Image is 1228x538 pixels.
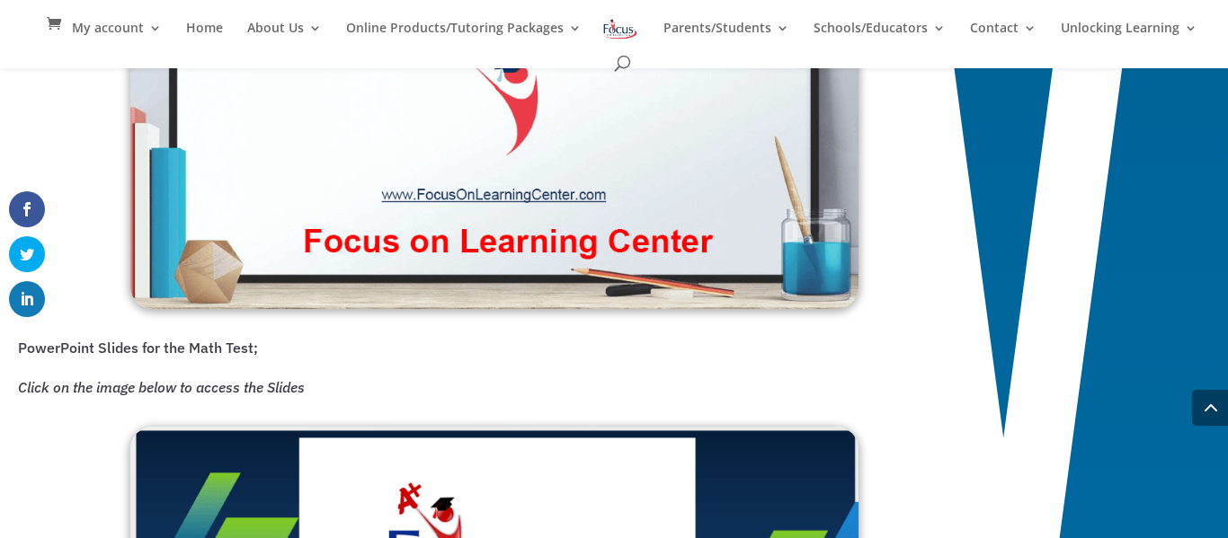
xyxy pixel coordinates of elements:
[247,22,322,52] a: About Us
[130,292,859,313] a: Digital ACT Prep English/Reading Workbook
[18,335,980,375] p: PowerPoint Slides for the Math Test;
[346,22,582,52] a: Online Products/Tutoring Packages
[601,16,639,42] img: Focus on Learning
[663,22,789,52] a: Parents/Students
[814,22,946,52] a: Schools/Educators
[18,378,305,396] em: Click on the image below to access the Slides
[1061,22,1197,52] a: Unlocking Learning
[970,22,1037,52] a: Contact
[186,22,223,52] a: Home
[72,22,162,52] a: My account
